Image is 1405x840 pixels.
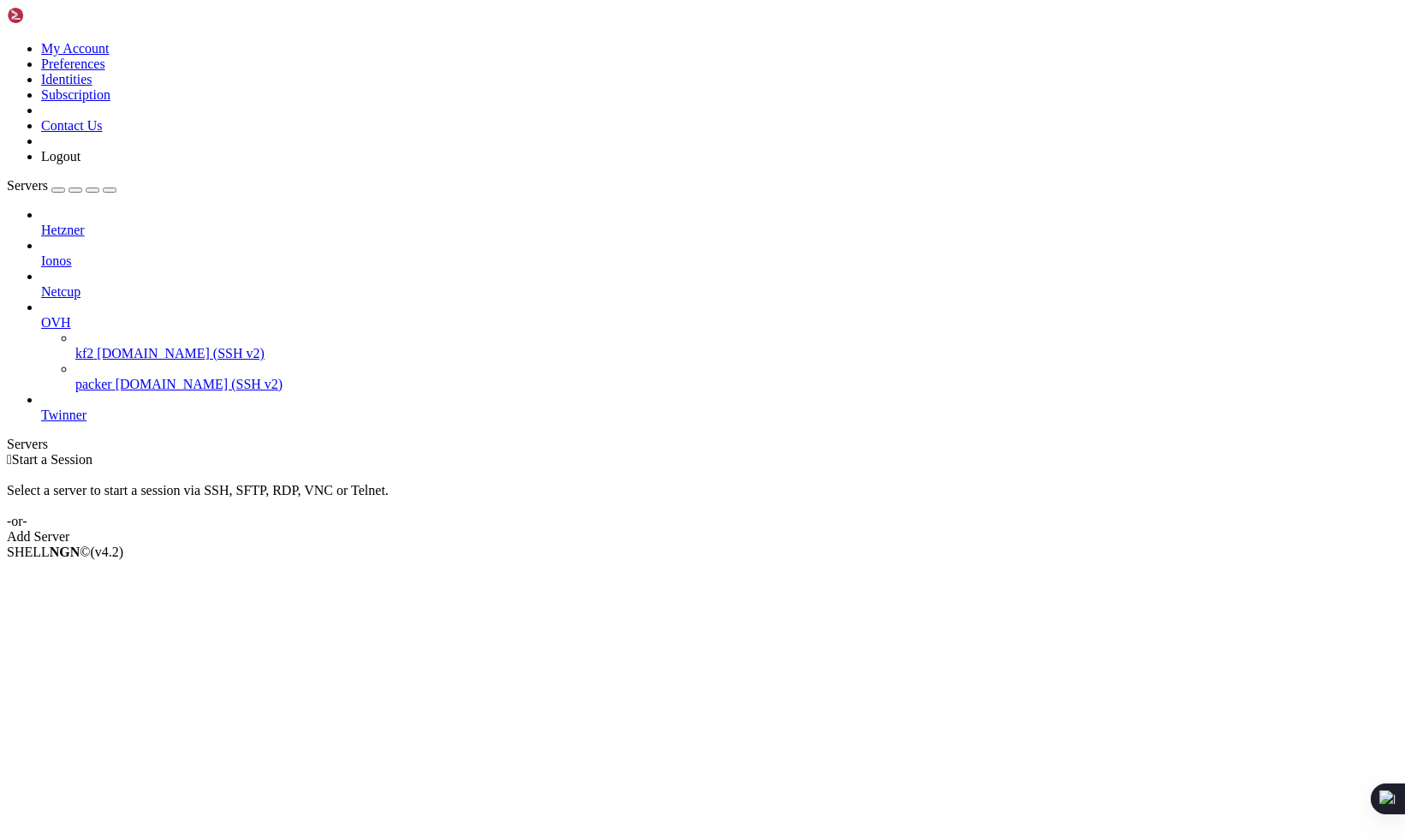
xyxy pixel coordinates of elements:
[41,223,1398,238] a: Hetzner
[41,207,1398,238] li: Hetzner
[41,408,86,422] span: Twinner
[12,452,92,467] span: Start a Session
[75,346,1398,361] a: kf2 [DOMAIN_NAME] (SSH v2)
[41,72,92,86] a: Identities
[116,377,283,391] span: [DOMAIN_NAME] (SSH v2)
[75,361,1398,392] li: packer [DOMAIN_NAME] (SSH v2)
[41,253,72,268] span: Ionos
[75,377,112,391] span: packer
[7,178,48,193] span: Servers
[7,545,123,559] span: SHELL ©
[41,408,1398,423] a: Twinner
[41,284,80,299] span: Netcup
[41,300,1398,392] li: OVH
[75,377,1398,392] a: packer [DOMAIN_NAME] (SSH v2)
[7,529,1398,545] div: Add Server
[41,118,103,133] a: Contact Us
[41,87,110,102] a: Subscription
[41,315,71,330] span: OVH
[97,346,265,360] span: [DOMAIN_NAME] (SSH v2)
[41,392,1398,423] li: Twinner
[75,346,93,360] span: kf2
[7,437,1398,452] div: Servers
[41,149,80,164] a: Logout
[41,238,1398,269] li: Ionos
[75,331,1398,361] li: kf2 [DOMAIN_NAME] (SSH v2)
[7,468,1398,529] div: Select a server to start a session via SSH, SFTP, RDP, VNC or Telnet. -or-
[50,545,80,559] b: NGN
[41,315,1398,331] a: OVH
[41,41,110,56] a: My Account
[41,284,1398,300] a: Netcup
[41,269,1398,300] li: Netcup
[41,253,1398,269] a: Ionos
[7,7,105,24] img: Shellngn
[41,223,85,237] span: Hetzner
[7,452,12,467] span: 
[91,545,124,559] span: 4.2.0
[41,57,105,71] a: Preferences
[7,178,116,193] a: Servers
